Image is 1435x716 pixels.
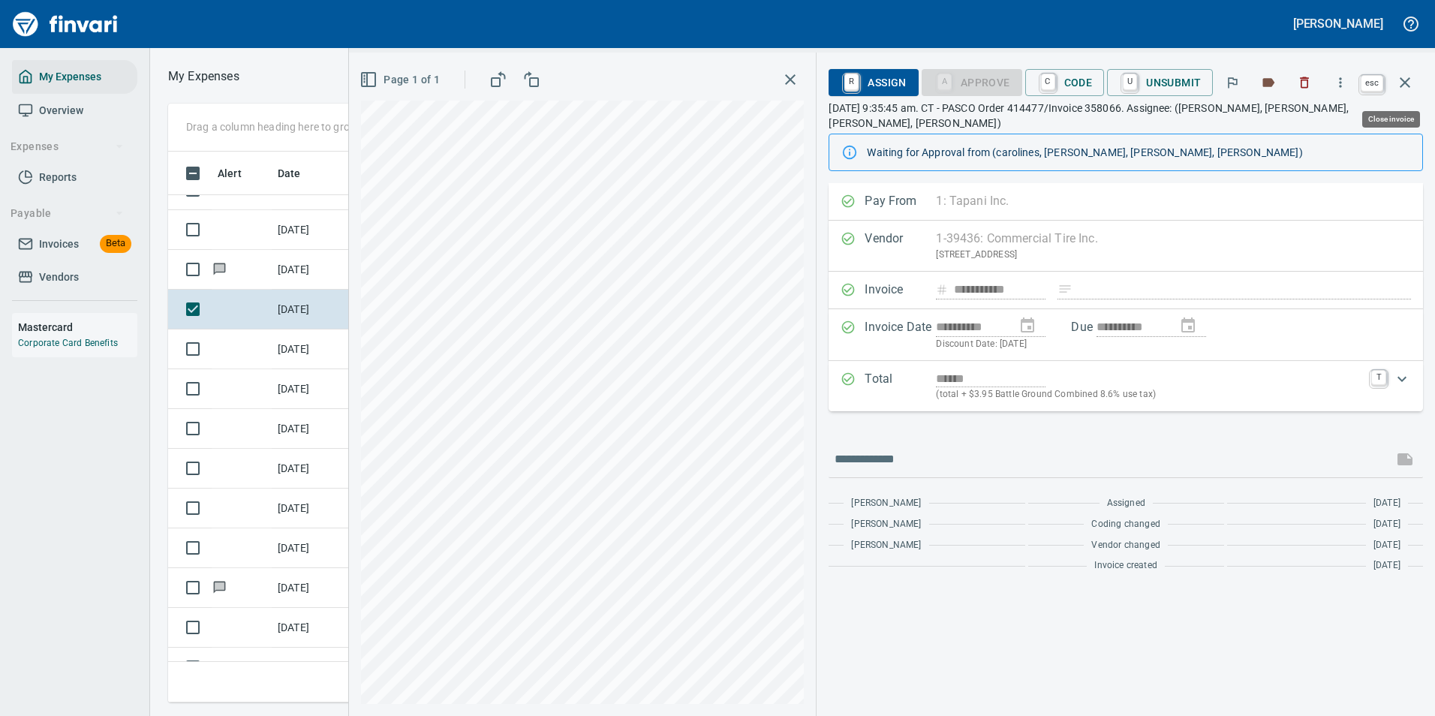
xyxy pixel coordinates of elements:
span: Payable [11,204,124,223]
td: [DATE] [272,449,347,489]
span: Unsubmit [1119,70,1201,95]
a: T [1371,370,1386,385]
span: [DATE] [1373,558,1400,573]
td: [DATE] [272,489,347,528]
td: [DATE] Invoice 44 - 60916 from Commercial Tire Inc. (1-39436) [347,449,482,489]
p: My Expenses [168,68,239,86]
span: Expenses [11,137,124,156]
span: Assigned [1107,496,1145,511]
span: [PERSON_NAME] [851,496,921,511]
button: Expenses [5,133,130,161]
div: Coding Required [922,75,1022,88]
span: Alert [218,164,242,182]
td: [DATE] [272,250,347,290]
div: Waiting for Approval from (carolines, [PERSON_NAME], [PERSON_NAME], [PERSON_NAME]) [867,139,1410,166]
span: Page 1 of 1 [363,71,440,89]
span: Coding changed [1091,517,1160,532]
span: Date [278,164,320,182]
span: [PERSON_NAME] [851,538,921,553]
td: [DATE] [272,608,347,648]
td: [DATE] Invoice 19 - 358087 from Commercial Tire Inc. (1-39436) [347,369,482,409]
td: [DATE] Invoice 140865403 from GOOD TO GO CUSTOMER SERVICE CENTER (1-21898) [347,648,482,687]
span: [DATE] [1373,517,1400,532]
td: [DATE] [272,369,347,409]
td: [DATE] Invoice 160748 from Courier Direct, Inc. (1-38011) [347,489,482,528]
button: UUnsubmit [1107,69,1213,96]
span: Invoice created [1094,558,1157,573]
td: [DATE] [272,409,347,449]
button: Page 1 of 1 [356,66,446,94]
span: Overview [39,101,83,120]
td: [DATE] [272,528,347,568]
p: Total [865,370,936,402]
a: U [1123,74,1137,90]
img: Finvari [9,6,122,42]
span: Vendors [39,268,79,287]
td: [DATE] [272,648,347,687]
p: (total + $3.95 Battle Ground Combined 8.6% use tax) [936,387,1362,402]
span: Reports [39,168,77,187]
td: [DATE] [272,329,347,369]
td: 96770.269906 [347,528,482,568]
td: [DATE] [272,290,347,329]
span: Alert [218,164,261,182]
a: C [1041,74,1055,90]
button: RAssign [829,69,918,96]
button: [PERSON_NAME] [1289,12,1387,35]
td: [DATE] [272,210,347,250]
a: InvoicesBeta [12,227,137,261]
span: [DATE] [1373,538,1400,553]
td: [DATE] [272,568,347,608]
span: Invoices [39,235,79,254]
a: Overview [12,94,137,128]
span: [PERSON_NAME] [851,517,921,532]
td: [DATE] Invoice PS-INV100115920 from Fleet Hoster LLC (1-38117) [347,608,482,648]
button: Payable [5,200,130,227]
span: Has messages [212,582,227,592]
span: This records your message into the invoice and notifies anyone mentioned [1387,441,1423,477]
button: Flag [1216,66,1249,99]
span: Has messages [212,264,227,274]
td: [DATE] Invoice Tapani-22-03 7 from Columbia West Engineering Inc (1-10225) [347,250,482,290]
span: [DATE] [1373,496,1400,511]
span: Beta [100,235,131,252]
a: Vendors [12,260,137,294]
a: My Expenses [12,60,137,94]
span: My Expenses [39,68,101,86]
h6: Mastercard [18,319,137,335]
td: [DATE] Invoice 19 - 358011 from Commercial Tire Inc. (1-39436) [347,329,482,369]
td: [DATE] Invoice 19 - 358066 from Commercial Tire Inc. (1-39436) [347,290,482,329]
button: Labels [1252,66,1285,99]
a: R [844,74,859,90]
div: Expand [829,361,1423,411]
td: [DATE] Invoice 0762291-IN from [PERSON_NAME], Inc. (1-39587) [347,210,482,250]
a: esc [1361,75,1383,92]
p: [DATE] 9:35:45 am. CT - PASCO Order 414477/Invoice 358066. Assignee: ([PERSON_NAME], [PERSON_NAME... [829,101,1423,131]
span: Date [278,164,301,182]
button: CCode [1025,69,1105,96]
span: Vendor changed [1091,538,1160,553]
h5: [PERSON_NAME] [1293,16,1383,32]
td: [DATE] Invoice 19 - 358065 from Commercial Tire Inc. (1-39436) [347,409,482,449]
span: Assign [841,70,906,95]
nav: breadcrumb [168,68,239,86]
span: Code [1037,70,1093,95]
a: Reports [12,161,137,194]
p: Drag a column heading here to group the table [186,119,406,134]
a: Corporate Card Benefits [18,338,118,348]
td: [DATE] Invoice 5537 from [GEOGRAPHIC_DATA] (1-38544) [347,568,482,608]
